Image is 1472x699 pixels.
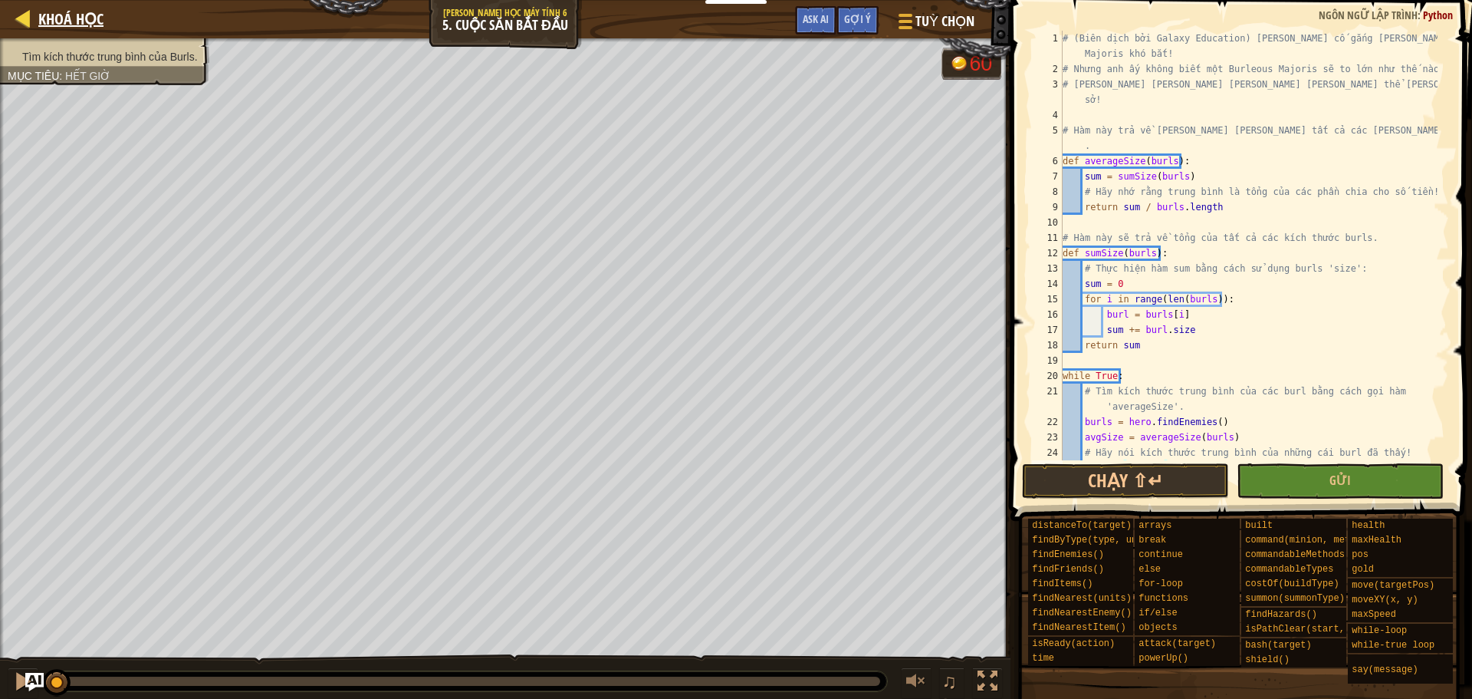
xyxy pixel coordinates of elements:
[1032,292,1063,307] div: 15
[1032,169,1063,184] div: 7
[1032,215,1063,230] div: 10
[1352,609,1396,620] span: maxSpeed
[1138,593,1188,604] span: functions
[1245,535,1438,546] span: command(minion, method, arg1, arg2)
[1032,414,1063,430] div: 22
[1032,593,1132,604] span: findNearest(units)
[1032,61,1063,77] div: 2
[1138,622,1177,633] span: objects
[1352,640,1434,651] span: while-true loop
[1138,549,1183,560] span: continue
[1032,261,1063,276] div: 13
[1352,535,1401,546] span: maxHealth
[1032,307,1063,322] div: 16
[1245,549,1345,560] span: commandableMethods
[915,12,974,31] span: Tuỳ chọn
[1138,535,1166,546] span: break
[1352,520,1385,531] span: health
[1245,579,1339,589] span: costOf(buildType)
[1032,608,1132,618] span: findNearestEnemy()
[25,673,44,691] button: Ask AI
[1352,595,1418,605] span: moveXY(x, y)
[65,70,110,82] span: Hết giờ
[969,54,992,74] div: 60
[1352,564,1374,575] span: gold
[1032,638,1115,649] span: isReady(action)
[1138,579,1183,589] span: for-loop
[1022,463,1229,499] button: Chạy ⇧↵
[795,6,836,35] button: Ask AI
[1237,463,1444,499] button: Gửi
[886,6,984,42] button: Tuỳ chọn
[803,12,829,26] span: Ask AI
[1032,199,1063,215] div: 9
[1319,8,1418,22] span: Ngôn ngữ lập trình
[1352,549,1368,560] span: pos
[942,670,958,693] span: ♫
[8,668,38,699] button: Ctrl + P: Pause
[1032,653,1054,664] span: time
[1032,276,1063,292] div: 14
[1032,520,1132,531] span: distanceTo(target)
[1032,153,1063,169] div: 6
[972,668,1003,699] button: Bật tắt chế độ toàn màn hình
[1418,8,1423,22] span: :
[1032,77,1063,107] div: 3
[1245,624,1372,635] span: isPathClear(start, end)
[1032,31,1063,61] div: 1
[8,70,59,82] span: Mục tiêu
[1032,564,1104,575] span: findFriends()
[1032,246,1063,261] div: 12
[1352,580,1434,591] span: move(targetPos)
[1032,338,1063,353] div: 18
[1032,460,1063,476] div: 25
[1032,430,1063,445] div: 23
[1138,520,1171,531] span: arrays
[22,51,198,63] span: Tìm kích thước trung bình của Burls.
[1138,608,1177,618] span: if/else
[8,49,198,64] li: Tìm kích thước trung bình của Burls.
[1245,520,1273,531] span: built
[59,70,65,82] span: :
[941,48,1001,80] div: Team 'humans' has 60 gold.
[844,12,871,26] span: Gợi ý
[939,668,965,699] button: ♫
[1245,609,1317,620] span: findHazards()
[1032,368,1063,384] div: 20
[1032,622,1125,633] span: findNearestItem()
[1032,107,1063,123] div: 4
[1245,654,1290,665] span: shield()
[1032,445,1063,460] div: 24
[1138,564,1161,575] span: else
[1032,384,1063,414] div: 21
[1138,638,1216,649] span: attack(target)
[1423,8,1453,22] span: Python
[1032,535,1159,546] span: findByType(type, units)
[1032,123,1063,153] div: 5
[1138,653,1188,664] span: powerUp()
[1352,664,1418,675] span: say(message)
[1329,472,1351,489] span: Gửi
[1032,579,1092,589] span: findItems()
[1032,230,1063,246] div: 11
[31,8,103,29] a: Khoá học
[1245,593,1345,604] span: summon(summonType)
[38,8,103,29] span: Khoá học
[1032,184,1063,199] div: 8
[1352,625,1407,636] span: while-loop
[1032,549,1104,560] span: findEnemies()
[1032,353,1063,368] div: 19
[1032,322,1063,338] div: 17
[1245,564,1333,575] span: commandableTypes
[1245,640,1311,651] span: bash(target)
[901,668,932,699] button: Tùy chỉnh âm lượng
